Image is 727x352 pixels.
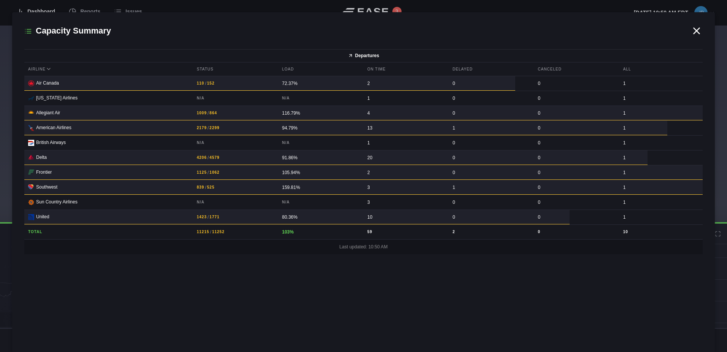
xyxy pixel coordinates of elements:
b: 1062 [210,170,219,175]
div: 1 [623,95,699,102]
div: 0 [538,139,614,146]
div: 105.94% [282,169,358,176]
b: N/A [197,95,273,101]
b: 11252 [212,229,225,235]
b: N/A [282,95,358,101]
span: American Airlines [36,125,71,130]
h2: Capacity Summary [24,24,690,37]
b: 59 [367,229,443,235]
div: 1 [452,125,528,131]
div: 10 [367,214,443,221]
div: Load [278,62,362,76]
div: 1 [367,95,443,102]
div: 0 [452,154,528,161]
span: Sun Country Airlines [36,199,78,205]
b: 152 [207,80,215,86]
b: 2179 [197,125,207,131]
b: 1771 [210,214,219,220]
div: 0 [538,80,614,87]
b: 1009 [197,110,207,116]
b: N/A [282,199,358,205]
div: 0 [538,95,614,102]
span: / [208,214,209,221]
div: 1 [623,80,699,87]
div: Status [193,62,276,76]
div: 0 [538,199,614,206]
b: N/A [282,140,358,146]
div: 0 [538,154,614,161]
div: 0 [452,95,528,102]
div: 103% [282,229,358,235]
span: [US_STATE] Airlines [36,95,78,101]
b: 1423 [197,214,207,220]
div: 0 [452,139,528,146]
b: 11215 [197,229,210,235]
b: Total [28,229,187,235]
div: 116.79% [282,110,358,117]
div: 3 [367,184,443,191]
div: 1 [623,154,699,161]
span: Frontier [36,170,52,175]
div: 4 [367,110,443,117]
b: 864 [210,110,217,116]
button: Departures [24,49,703,62]
div: 1 [623,139,699,146]
span: / [208,110,209,117]
b: 4206 [197,155,207,160]
div: 1 [623,199,699,206]
div: Canceled [534,62,617,76]
div: 1 [623,125,699,131]
div: Last updated: 10:50 AM [24,240,703,254]
div: 0 [452,80,528,87]
div: 1 [623,214,699,221]
div: 1 [367,139,443,146]
div: 2 [367,169,443,176]
div: 0 [452,169,528,176]
div: 0 [538,125,614,131]
span: Delta [36,155,47,160]
span: / [208,154,209,161]
b: 1125 [197,170,207,175]
div: 0 [538,169,614,176]
div: 20 [367,154,443,161]
span: United [36,214,49,219]
b: 525 [207,184,215,190]
b: 0 [538,229,614,235]
span: Air Canada [36,80,59,86]
div: Delayed [449,62,532,76]
div: 72.37% [282,80,358,87]
div: 13 [367,125,443,131]
div: 3 [367,199,443,206]
div: On Time [363,62,447,76]
span: / [210,229,211,235]
div: 0 [538,214,614,221]
div: 0 [452,214,528,221]
div: 0 [538,184,614,191]
div: 0 [452,110,528,117]
div: Airline [24,62,191,76]
div: 159.81% [282,184,358,191]
b: 110 [197,80,205,86]
b: 839 [197,184,205,190]
span: Allegiant Air [36,110,60,115]
span: / [208,169,209,176]
span: / [205,184,206,191]
div: 0 [538,110,614,117]
span: British Airways [36,140,66,145]
div: 1 [623,184,699,191]
b: 2299 [210,125,219,131]
div: 1 [623,110,699,117]
b: N/A [197,199,273,205]
div: 1 [452,184,528,191]
div: 94.79% [282,125,358,131]
span: / [208,125,209,131]
b: 4579 [210,155,219,160]
div: 80.36% [282,214,358,221]
div: 1 [623,169,699,176]
div: 91.86% [282,154,358,161]
div: 2 [367,80,443,87]
b: 10 [623,229,699,235]
div: All [619,62,703,76]
b: 2 [452,229,528,235]
span: / [205,80,206,87]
